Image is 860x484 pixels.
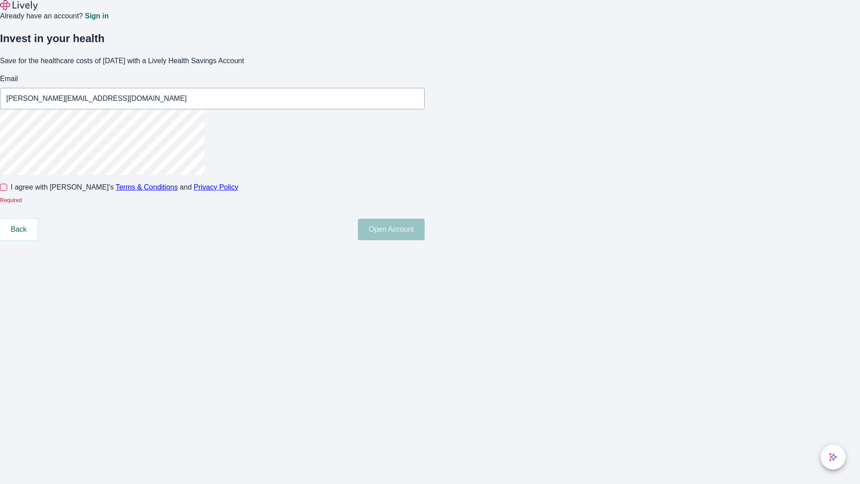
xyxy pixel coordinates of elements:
[194,183,239,191] a: Privacy Policy
[821,445,846,470] button: chat
[116,183,178,191] a: Terms & Conditions
[85,13,108,20] a: Sign in
[11,182,238,193] span: I agree with [PERSON_NAME]’s and
[829,453,838,462] svg: Lively AI Assistant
